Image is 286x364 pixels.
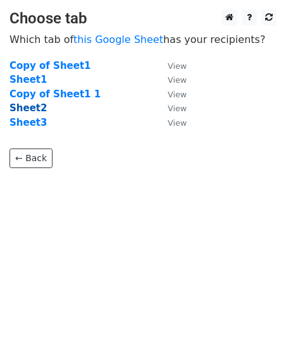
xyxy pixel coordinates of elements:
iframe: Chat Widget [223,303,286,364]
a: ← Back [9,149,53,168]
a: Copy of Sheet1 [9,60,91,71]
p: Which tab of has your recipients? [9,33,277,46]
h3: Choose tab [9,9,277,28]
a: Sheet3 [9,117,47,128]
a: View [155,102,187,114]
a: View [155,117,187,128]
a: Copy of Sheet1 1 [9,88,101,100]
small: View [168,75,187,85]
a: Sheet1 [9,74,47,85]
a: this Google Sheet [73,33,163,45]
small: View [168,61,187,71]
a: View [155,88,187,100]
small: View [168,118,187,128]
a: View [155,74,187,85]
a: View [155,60,187,71]
small: View [168,104,187,113]
a: Sheet2 [9,102,47,114]
small: View [168,90,187,99]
